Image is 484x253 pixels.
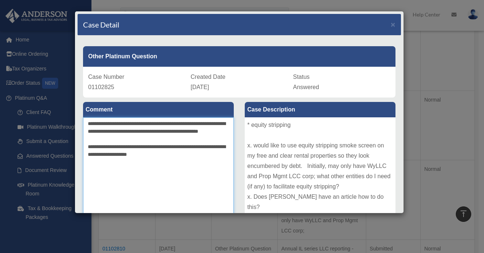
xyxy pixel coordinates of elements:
h4: Case Detail [83,19,119,30]
span: [DATE] [191,84,209,90]
label: Case Description [245,102,395,117]
button: Close [391,21,395,28]
span: Created Date [191,74,225,80]
div: * equity stripping x. would like to use equity stripping smoke screen on my free and clear rental... [245,117,395,227]
div: Other Platinum Question [83,46,395,67]
span: Case Number [88,74,124,80]
span: Status [293,74,309,80]
span: 01102825 [88,84,114,90]
span: Answered [293,84,319,90]
label: Comment [83,102,234,117]
span: × [391,20,395,29]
